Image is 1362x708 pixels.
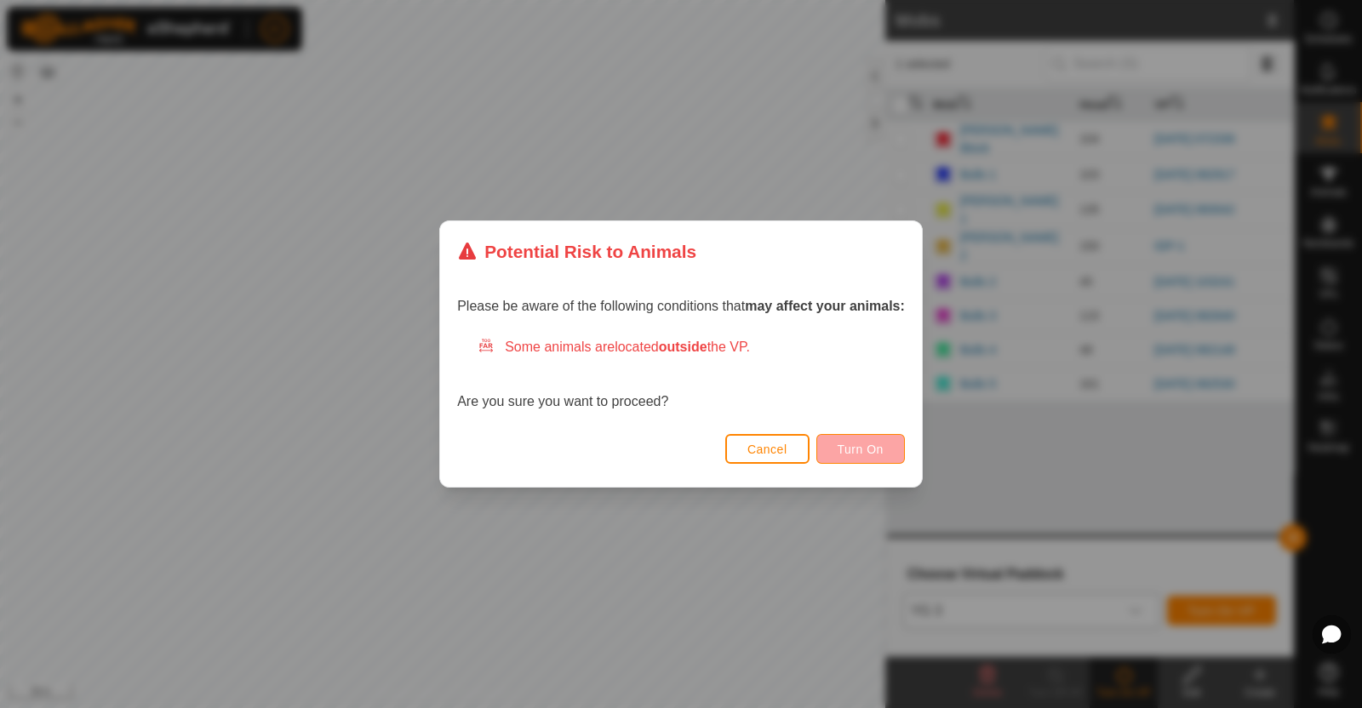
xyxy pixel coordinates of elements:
[457,238,696,265] div: Potential Risk to Animals
[615,340,750,354] span: located the VP.
[457,299,905,313] span: Please be aware of the following conditions that
[457,337,905,412] div: Are you sure you want to proceed?
[745,299,905,313] strong: may affect your animals:
[725,434,810,464] button: Cancel
[838,442,884,456] span: Turn On
[478,337,905,357] div: Some animals are
[816,434,905,464] button: Turn On
[747,442,787,456] span: Cancel
[659,340,707,354] strong: outside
